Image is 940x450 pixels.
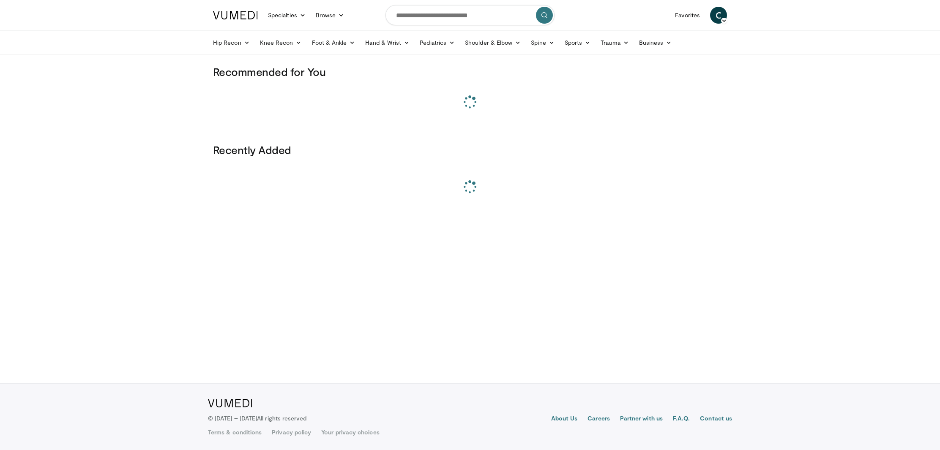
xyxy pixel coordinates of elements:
a: Foot & Ankle [307,34,361,51]
a: About Us [551,414,578,424]
a: Spine [526,34,559,51]
a: Hand & Wrist [360,34,415,51]
h3: Recommended for You [213,65,727,79]
a: Browse [311,7,350,24]
img: VuMedi Logo [213,11,258,19]
h3: Recently Added [213,143,727,157]
img: VuMedi Logo [208,399,252,407]
a: Hip Recon [208,34,255,51]
a: Business [634,34,677,51]
a: Pediatrics [415,34,460,51]
a: Favorites [670,7,705,24]
p: © [DATE] – [DATE] [208,414,307,423]
a: Trauma [596,34,634,51]
a: C [710,7,727,24]
a: Terms & conditions [208,428,262,436]
a: Shoulder & Elbow [460,34,526,51]
a: Sports [560,34,596,51]
span: All rights reserved [257,415,306,422]
input: Search topics, interventions [385,5,555,25]
a: Careers [587,414,610,424]
a: Privacy policy [272,428,311,436]
a: Partner with us [620,414,663,424]
a: Your privacy choices [321,428,379,436]
a: Contact us [700,414,732,424]
a: Specialties [263,7,311,24]
a: Knee Recon [255,34,307,51]
a: F.A.Q. [673,414,690,424]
